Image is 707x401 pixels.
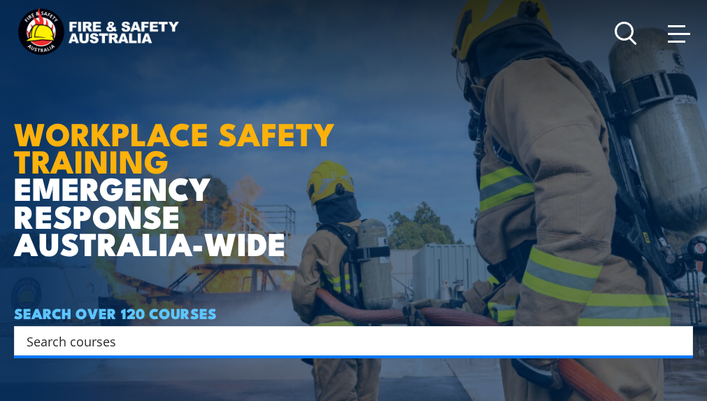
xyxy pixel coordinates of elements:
button: Search magnifier button [669,331,688,351]
h4: SEARCH OVER 120 COURSES [14,305,693,321]
h1: EMERGENCY RESPONSE AUSTRALIA-WIDE [14,49,356,256]
input: Search input [27,330,662,351]
strong: WORKPLACE SAFETY TRAINING [14,108,335,184]
form: Search form [29,331,665,351]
